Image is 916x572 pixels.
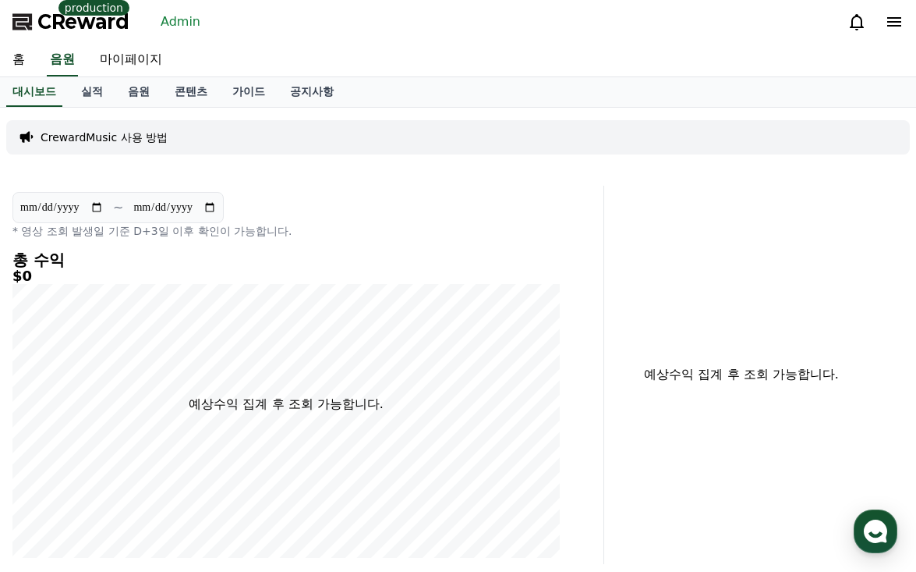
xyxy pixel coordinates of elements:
[69,77,115,107] a: 실적
[189,395,383,414] p: 예상수익 집계 후 조회 가능합니다.
[162,77,220,107] a: 콘텐츠
[47,44,78,76] a: 음원
[12,268,560,284] h5: $0
[617,365,866,384] p: 예상수익 집계 후 조회 가능합니다.
[87,44,175,76] a: 마이페이지
[115,77,162,107] a: 음원
[12,9,129,34] a: CReward
[220,77,278,107] a: 가이드
[6,77,62,107] a: 대시보드
[37,9,129,34] span: CReward
[12,223,560,239] p: * 영상 조회 발생일 기준 D+3일 이후 확인이 가능합니다.
[278,77,346,107] a: 공지사항
[113,198,123,217] p: ~
[154,9,207,34] a: Admin
[12,251,560,268] h4: 총 수익
[41,130,168,145] a: CrewardMusic 사용 방법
